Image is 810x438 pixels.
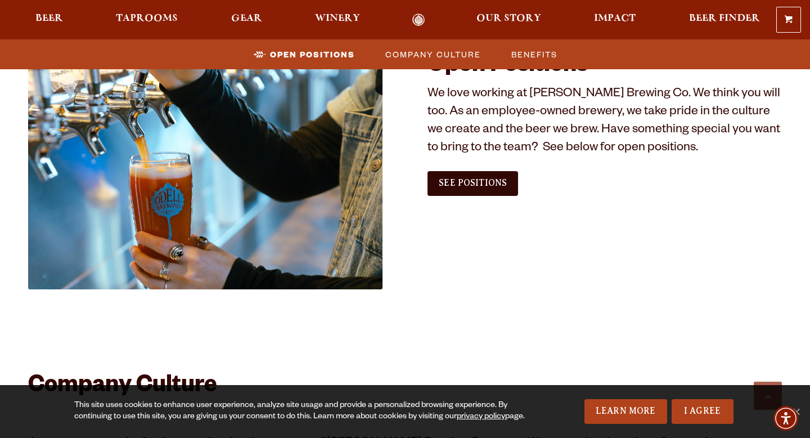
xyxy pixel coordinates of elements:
span: Taprooms [116,14,178,23]
a: Scroll to top [754,382,782,410]
a: Our Story [469,14,548,26]
span: Company Culture [385,46,481,62]
a: Learn More [584,399,667,424]
a: Beer Finder [682,14,767,26]
a: Company Culture [379,46,487,62]
a: Benefits [505,46,563,62]
a: Gear [224,14,269,26]
a: Beer [28,14,70,26]
img: Jobs_1 [28,53,382,289]
div: This site uses cookies to enhance user experience, analyze site usage and provide a personalized ... [74,400,526,423]
span: Beer Finder [689,14,760,23]
a: See Positions [427,171,518,196]
a: Taprooms [109,14,185,26]
span: Benefits [511,46,557,62]
a: Winery [308,14,367,26]
p: We love working at [PERSON_NAME] Brewing Co. We think you will too. As an employee-owned brewery,... [427,86,782,158]
span: Gear [231,14,262,23]
h2: Company Culture [28,374,782,401]
span: Winery [315,14,360,23]
a: I Agree [672,399,733,424]
a: Impact [587,14,643,26]
div: Accessibility Menu [773,406,798,431]
span: Our Story [476,14,541,23]
a: Odell Home [398,14,440,26]
a: privacy policy [457,413,505,422]
a: Open Positions [247,46,361,62]
span: Impact [594,14,636,23]
span: Beer [35,14,63,23]
span: See Positions [439,178,507,188]
span: Open Positions [270,46,355,62]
